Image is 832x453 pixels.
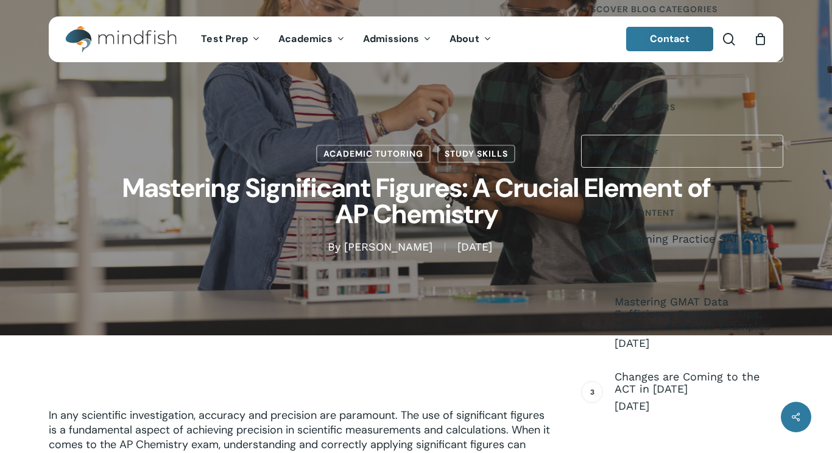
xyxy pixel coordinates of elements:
[192,34,269,45] a: Test Prep
[615,296,783,351] a: Mastering GMAT Data Sufficiency Questions: Tips, Tricks, and Worked Examples [DATE]
[354,34,440,45] a: Admissions
[328,243,340,252] span: By
[615,371,783,413] a: Changes are Coming to the ACT in [DATE] [DATE]
[269,34,354,45] a: Academics
[615,233,783,276] a: Upcoming Practice SAT & ACT Tests [DATE]
[440,34,501,45] a: About
[650,32,690,45] span: Contact
[582,138,783,164] span: Select an Author
[581,96,783,118] h4: Discover Authors
[49,16,783,62] header: Main Menu
[615,371,783,395] span: Changes are Coming to the ACT in [DATE]
[445,243,504,252] span: [DATE]
[615,296,783,332] span: Mastering GMAT Data Sufficiency Questions: Tips, Tricks, and Worked Examples
[344,241,432,254] a: [PERSON_NAME]
[111,163,721,240] h1: Mastering Significant Figures: A Crucial Element of AP Chemistry
[581,135,783,168] span: Select an Author
[752,373,815,436] iframe: Chatbot
[316,144,431,163] a: Academic Tutoring
[615,399,783,413] span: [DATE]
[581,202,783,224] h4: Featured Content
[615,261,783,276] span: [DATE]
[437,144,515,163] a: Study Skills
[201,32,248,45] span: Test Prep
[449,32,479,45] span: About
[363,32,419,45] span: Admissions
[626,27,714,51] a: Contact
[615,233,783,257] span: Upcoming Practice SAT & ACT Tests
[278,32,333,45] span: Academics
[753,32,767,46] a: Cart
[615,336,783,351] span: [DATE]
[192,16,500,62] nav: Main Menu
